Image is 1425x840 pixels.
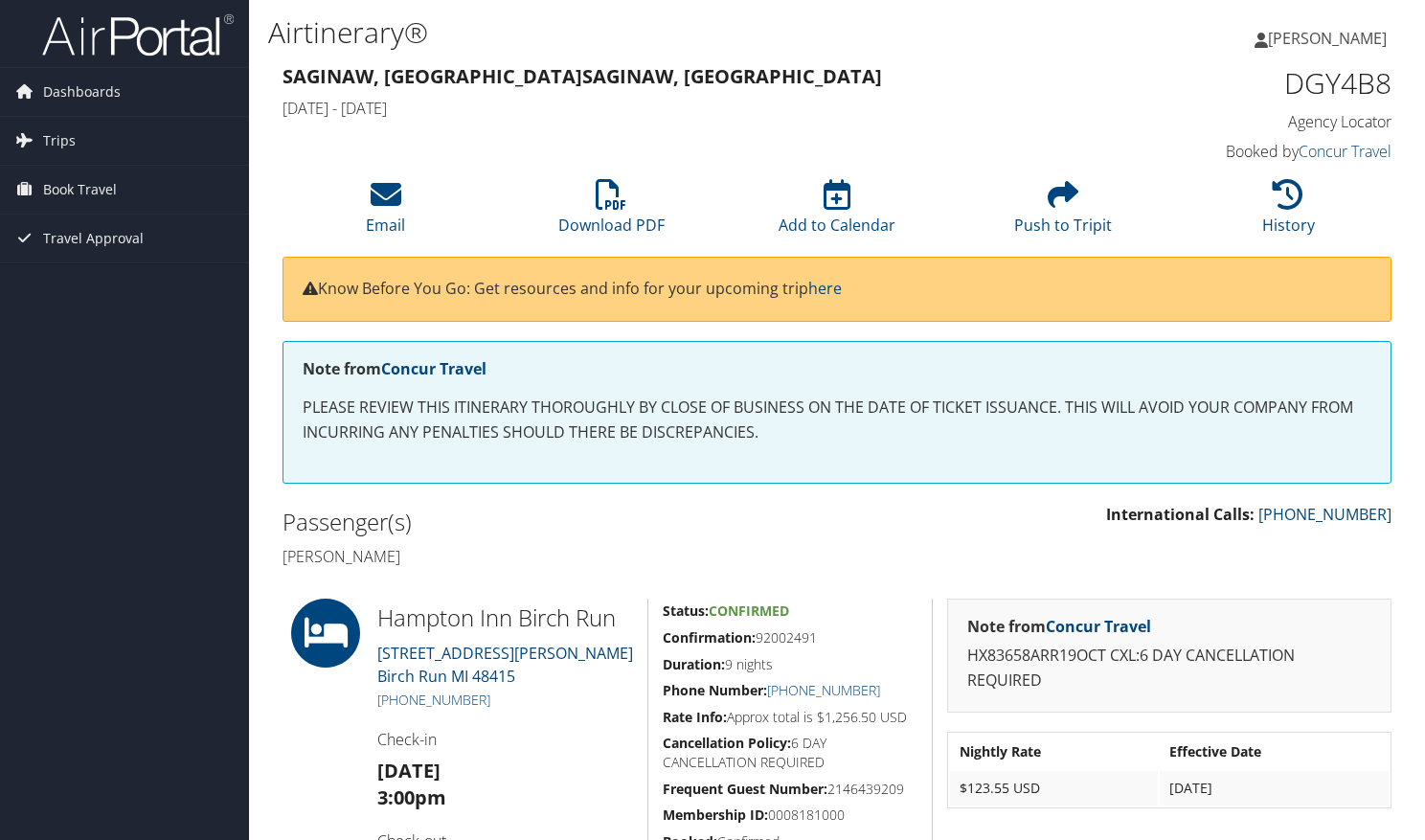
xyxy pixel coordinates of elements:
a: Concur Travel [1299,141,1391,162]
strong: Membership ID: [663,806,768,824]
p: PLEASE REVIEW THIS ITINERARY THOROUGHLY BY CLOSE OF BUSINESS ON THE DATE OF TICKET ISSUANCE. THIS... [303,396,1371,444]
strong: Rate Info: [663,708,727,726]
strong: Cancellation Policy: [663,734,791,752]
h5: 0008181000 [663,806,917,825]
a: Push to Tripit [1014,190,1112,236]
p: HX83658ARR19OCT CXL:6 DAY CANCELLATION REQUIRED [967,644,1371,692]
h4: [PERSON_NAME] [283,546,823,567]
h5: 92002491 [663,628,917,647]
strong: Phone Number: [663,681,767,699]
h1: DGY4B8 [1136,63,1391,103]
td: $123.55 USD [950,771,1158,806]
h5: 9 nights [663,655,917,674]
h2: Passenger(s) [283,506,823,538]
h5: 6 DAY CANCELLATION REQUIRED [663,734,917,771]
h2: Hampton Inn Birch Run [377,602,633,634]
a: [STREET_ADDRESS][PERSON_NAME]Birch Run MI 48415 [377,643,633,687]
strong: International Calls: [1106,504,1255,525]
td: [DATE] [1160,771,1389,806]
a: Email [366,190,405,236]
strong: Note from [967,616,1151,637]
strong: Confirmation: [663,628,756,647]
h4: Check-in [377,729,633,750]
a: [PHONE_NUMBER] [767,681,880,699]
p: Know Before You Go: Get resources and info for your upcoming trip [303,277,1371,302]
span: Trips [43,117,76,165]
span: Dashboards [43,68,121,116]
strong: Frequent Guest Number: [663,780,827,798]
h5: 2146439209 [663,780,917,799]
strong: Saginaw, [GEOGRAPHIC_DATA] Saginaw, [GEOGRAPHIC_DATA] [283,63,882,89]
a: here [808,278,842,299]
strong: Note from [303,358,486,379]
a: [PHONE_NUMBER] [377,691,490,709]
a: [PHONE_NUMBER] [1258,504,1391,525]
strong: [DATE] [377,758,441,783]
h4: Booked by [1136,141,1391,162]
th: Effective Date [1160,735,1389,769]
span: Book Travel [43,166,117,214]
a: [PERSON_NAME] [1255,10,1406,67]
a: Add to Calendar [779,190,895,236]
strong: 3:00pm [377,784,446,810]
h1: Airtinerary® [268,12,1027,53]
strong: Status: [663,602,709,620]
th: Nightly Rate [950,735,1158,769]
a: Concur Travel [1046,616,1151,637]
a: Download PDF [558,190,665,236]
img: airportal-logo.png [42,12,234,57]
strong: Duration: [663,655,725,673]
a: History [1262,190,1315,236]
h4: Agency Locator [1136,111,1391,132]
h4: [DATE] - [DATE] [283,98,1107,119]
span: Travel Approval [43,215,144,262]
h5: Approx total is $1,256.50 USD [663,708,917,727]
span: [PERSON_NAME] [1268,28,1387,49]
span: Confirmed [709,602,789,620]
a: Concur Travel [381,358,486,379]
